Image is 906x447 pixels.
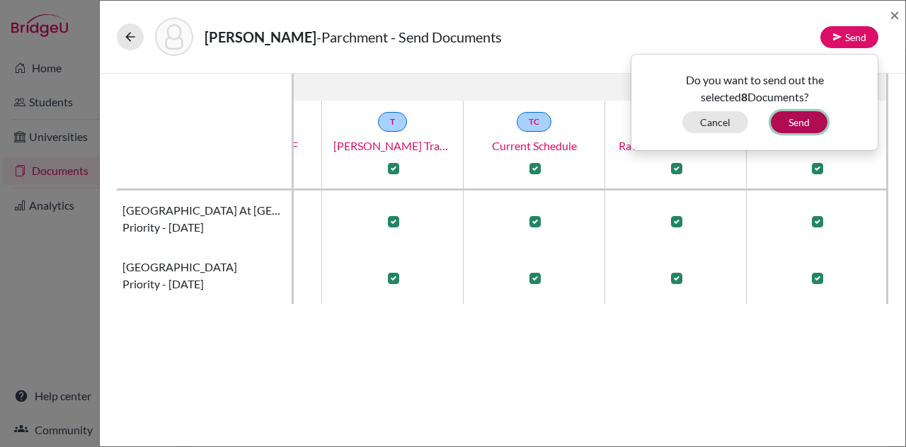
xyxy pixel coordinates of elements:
span: × [890,4,900,25]
span: [GEOGRAPHIC_DATA] [122,259,237,276]
a: TC [517,112,551,132]
button: Send [771,111,827,133]
span: Priority - [DATE] [122,219,204,236]
a: T [378,112,407,132]
span: - Parchment - Send Documents [316,28,502,45]
strong: [PERSON_NAME] [205,28,316,45]
b: 8 [741,90,747,103]
button: Send [820,26,878,48]
button: Close [890,6,900,23]
a: [PERSON_NAME] Transcript [322,137,464,154]
span: [GEOGRAPHIC_DATA] at [GEOGRAPHIC_DATA] [122,202,286,219]
span: Priority - [DATE] [122,276,204,293]
p: Do you want to send out the selected Documents? [642,72,867,106]
button: Cancel [682,111,748,133]
a: Raven Reccomendation [605,137,747,154]
a: Current Schedule [464,137,605,154]
div: Send [631,54,878,151]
